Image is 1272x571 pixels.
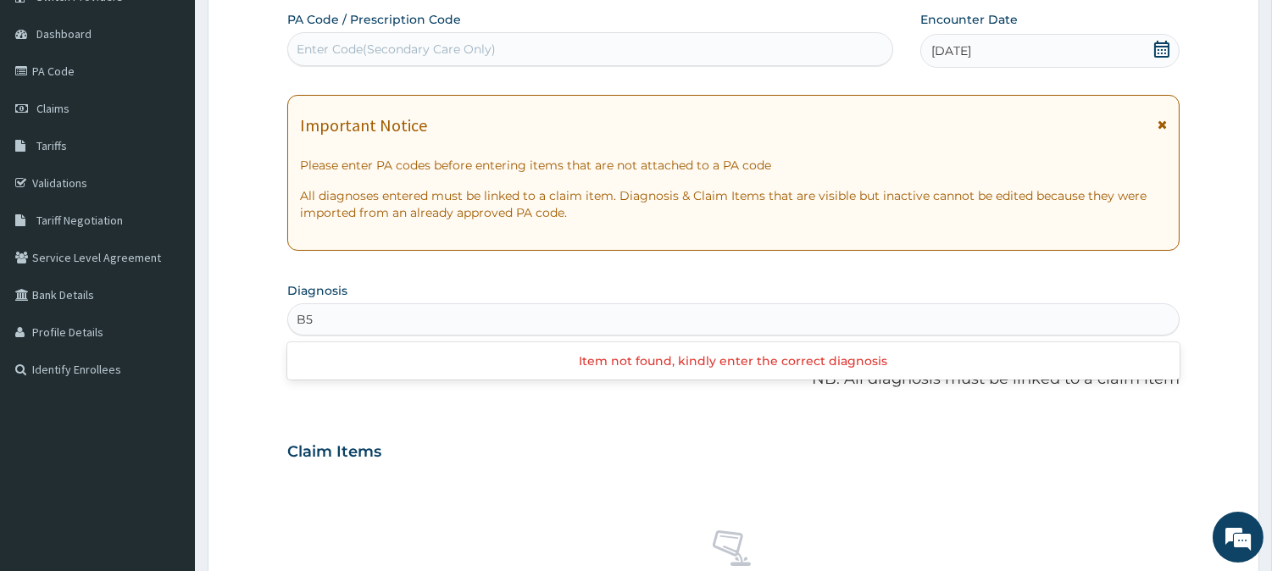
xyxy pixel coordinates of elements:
label: Encounter Date [920,11,1018,28]
h1: Important Notice [300,116,427,135]
div: Enter Code(Secondary Care Only) [297,41,496,58]
h3: Claim Items [287,443,381,462]
span: Tariff Negotiation [36,213,123,228]
span: [DATE] [931,42,971,59]
span: We're online! [98,175,234,346]
div: Chat with us now [88,95,285,117]
span: Claims [36,101,69,116]
label: Diagnosis [287,282,347,299]
span: Tariffs [36,138,67,153]
textarea: Type your message and hit 'Enter' [8,386,323,446]
label: PA Code / Prescription Code [287,11,461,28]
div: Minimize live chat window [278,8,319,49]
p: All diagnoses entered must be linked to a claim item. Diagnosis & Claim Items that are visible bu... [300,187,1167,221]
img: d_794563401_company_1708531726252_794563401 [31,85,69,127]
p: Please enter PA codes before entering items that are not attached to a PA code [300,157,1167,174]
div: Item not found, kindly enter the correct diagnosis [287,346,1180,376]
span: Dashboard [36,26,92,42]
